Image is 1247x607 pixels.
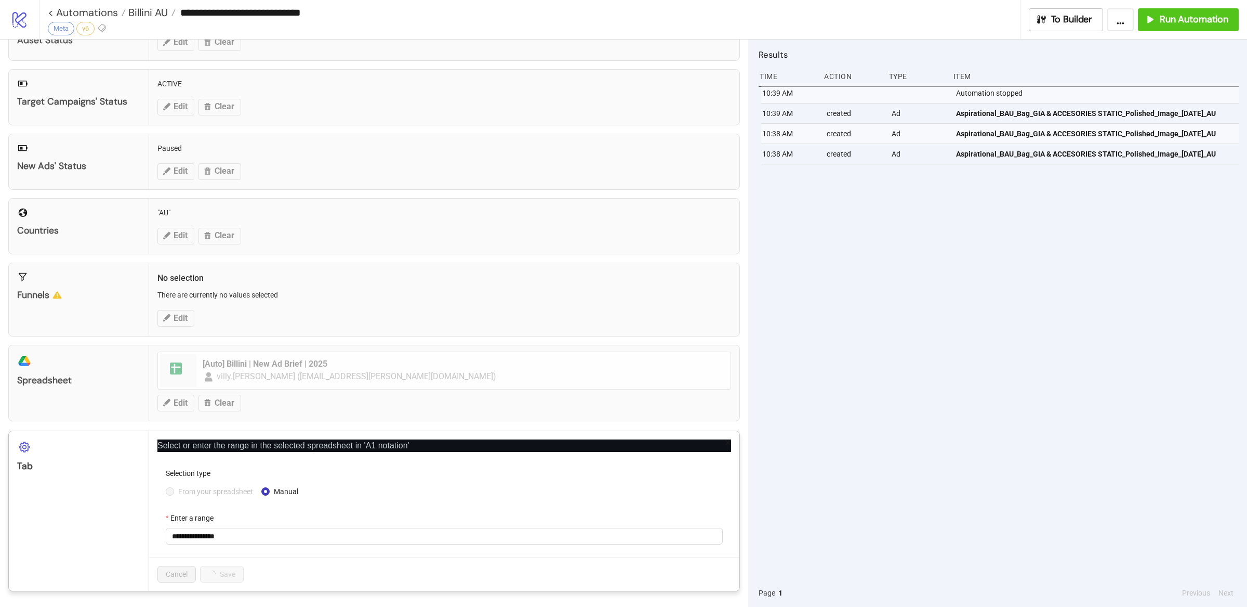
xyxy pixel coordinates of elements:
a: Aspirational_BAU_Bag_GIA & ACCESORIES STATIC_Polished_Image_[DATE]_AU [956,104,1234,123]
span: Aspirational_BAU_Bag_GIA & ACCESORIES STATIC_Polished_Image_[DATE]_AU [956,108,1216,119]
div: created [826,144,883,164]
button: Next [1215,587,1237,599]
button: Cancel [157,566,196,583]
div: Time [759,67,816,86]
div: Meta [48,22,74,35]
a: Billini AU [126,7,176,18]
button: To Builder [1029,8,1104,31]
div: Action [823,67,880,86]
button: Run Automation [1138,8,1239,31]
span: Aspirational_BAU_Bag_GIA & ACCESORIES STATIC_Polished_Image_[DATE]_AU [956,128,1216,139]
span: close [724,439,732,446]
div: 10:39 AM [761,104,818,123]
span: Page [759,587,775,599]
button: 1 [775,587,786,599]
span: From your spreadsheet [174,486,257,497]
a: Aspirational_BAU_Bag_GIA & ACCESORIES STATIC_Polished_Image_[DATE]_AU [956,124,1234,144]
a: < Automations [48,7,126,18]
div: v6 [76,22,95,35]
div: Ad [891,124,948,144]
input: Enter a range [166,528,723,545]
span: Billini AU [126,6,168,19]
div: Ad [891,104,948,123]
label: Enter a range [166,512,220,524]
h2: Results [759,48,1239,61]
label: Selection type [166,468,217,479]
div: Tab [17,460,140,472]
span: To Builder [1051,14,1093,25]
button: Save [200,566,244,583]
button: ... [1107,8,1134,31]
div: created [826,104,883,123]
div: created [826,124,883,144]
a: Aspirational_BAU_Bag_GIA & ACCESORIES STATIC_Polished_Image_[DATE]_AU [956,144,1234,164]
div: Type [888,67,945,86]
p: Select or enter the range in the selected spreadsheet in 'A1 notation' [157,440,731,452]
button: Previous [1179,587,1213,599]
div: 10:38 AM [761,124,818,144]
div: 10:39 AM [761,83,818,103]
span: Run Automation [1160,14,1228,25]
span: Manual [270,486,302,497]
span: Aspirational_BAU_Bag_GIA & ACCESORIES STATIC_Polished_Image_[DATE]_AU [956,148,1216,160]
div: Automation stopped [955,83,1241,103]
div: 10:38 AM [761,144,818,164]
div: Item [952,67,1239,86]
div: Ad [891,144,948,164]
